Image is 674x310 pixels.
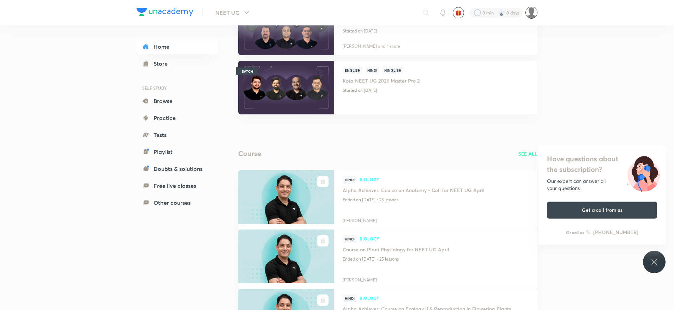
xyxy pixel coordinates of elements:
[137,162,218,176] a: Doubts & solutions
[238,229,334,289] a: new-thumbnail
[498,9,505,16] img: streak
[365,66,379,74] span: Hindi
[343,74,420,86] a: Kota NEET UG 2026 Master Pro 2
[455,10,462,16] img: avatar
[238,148,261,159] h2: Course
[343,274,529,283] a: [PERSON_NAME]
[547,178,657,192] div: Our expert can answer all your questions
[343,66,362,74] span: English
[242,70,253,73] span: BATCH
[360,237,529,242] a: Biology
[137,56,218,71] a: Store
[343,43,427,49] p: [PERSON_NAME] and 4 more
[211,6,255,20] button: NEET UG
[343,235,357,243] span: Hindi
[343,195,529,204] p: Ended on [DATE] • 23 lessons
[238,61,334,114] a: ThumbnailBATCH
[525,7,537,19] img: Alan Pail.M
[154,59,172,68] div: Store
[343,246,529,255] a: Course on Plant Physiology for NEET UG April
[237,169,335,224] img: new-thumbnail
[137,111,218,125] a: Practice
[137,8,193,16] img: Company Logo
[238,170,334,229] a: new-thumbnail
[382,66,403,74] span: Hinglish
[547,202,657,219] button: Get a call from us
[343,86,420,95] p: Started on [DATE]
[343,26,427,36] p: Started on [DATE]
[137,128,218,142] a: Tests
[137,8,193,18] a: Company Logo
[137,179,218,193] a: Free live classes
[137,94,218,108] a: Browse
[547,154,657,175] h4: Have questions about the subscription?
[237,1,335,55] img: Thumbnail
[593,228,638,236] h6: [PHONE_NUMBER]
[137,40,218,54] a: Home
[518,150,537,157] a: SEE ALL
[137,145,218,159] a: Playlist
[343,255,529,264] p: Ended on [DATE] • 25 lessons
[360,177,529,182] a: Biology
[137,196,218,210] a: Other courses
[343,186,529,195] a: Alpha Achiever: Course on Anatomy - Cell for NEET UG April
[237,60,335,115] img: Thumbnail
[237,229,335,284] img: new-thumbnail
[453,7,464,18] button: avatar
[360,177,529,181] span: Biology
[566,229,584,236] p: Or call us
[621,154,666,192] img: ttu_illustration_new.svg
[238,1,334,55] a: ThumbnailBATCH
[360,296,529,300] span: Biology
[343,176,357,184] span: Hindi
[343,215,529,224] a: [PERSON_NAME]
[343,294,357,302] span: Hindi
[137,82,218,94] h6: SELF STUDY
[360,296,529,301] a: Biology
[586,228,638,236] a: [PHONE_NUMBER]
